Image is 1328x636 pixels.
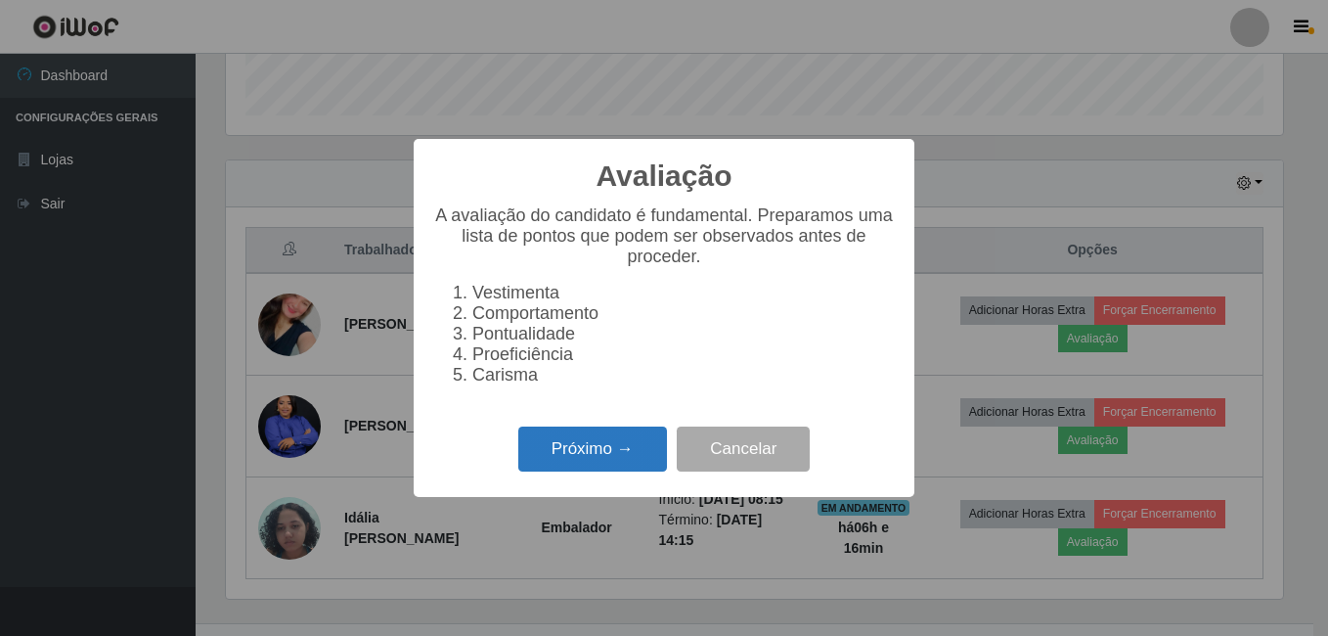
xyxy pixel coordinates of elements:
[518,427,667,473] button: Próximo →
[472,365,895,386] li: Carisma
[472,303,895,324] li: Comportamento
[472,324,895,344] li: Pontualidade
[677,427,810,473] button: Cancelar
[597,159,732,194] h2: Avaliação
[433,205,895,267] p: A avaliação do candidato é fundamental. Preparamos uma lista de pontos que podem ser observados a...
[472,283,895,303] li: Vestimenta
[472,344,895,365] li: Proeficiência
